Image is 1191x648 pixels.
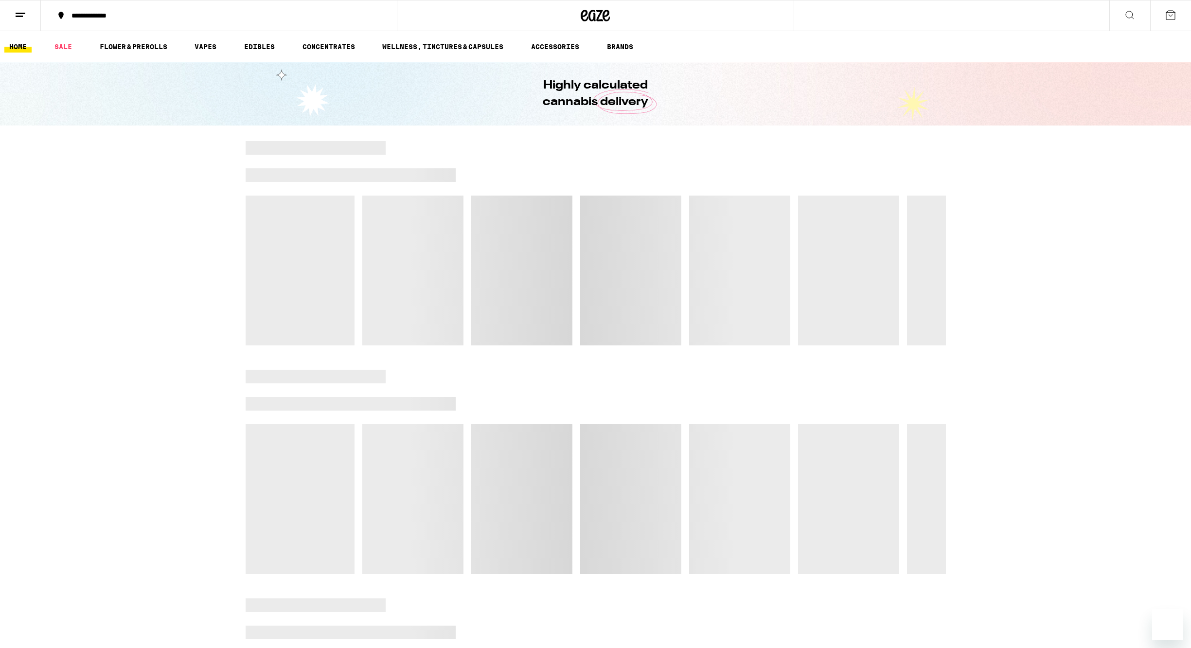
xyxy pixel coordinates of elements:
[526,41,584,53] a: ACCESSORIES
[298,41,360,53] a: CONCENTRATES
[239,41,280,53] a: EDIBLES
[602,41,638,53] a: BRANDS
[377,41,508,53] a: WELLNESS, TINCTURES & CAPSULES
[95,41,172,53] a: FLOWER & PREROLLS
[516,77,676,110] h1: Highly calculated cannabis delivery
[1152,609,1183,640] iframe: Button to launch messaging window
[190,41,221,53] a: VAPES
[4,41,32,53] a: HOME
[50,41,77,53] a: SALE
